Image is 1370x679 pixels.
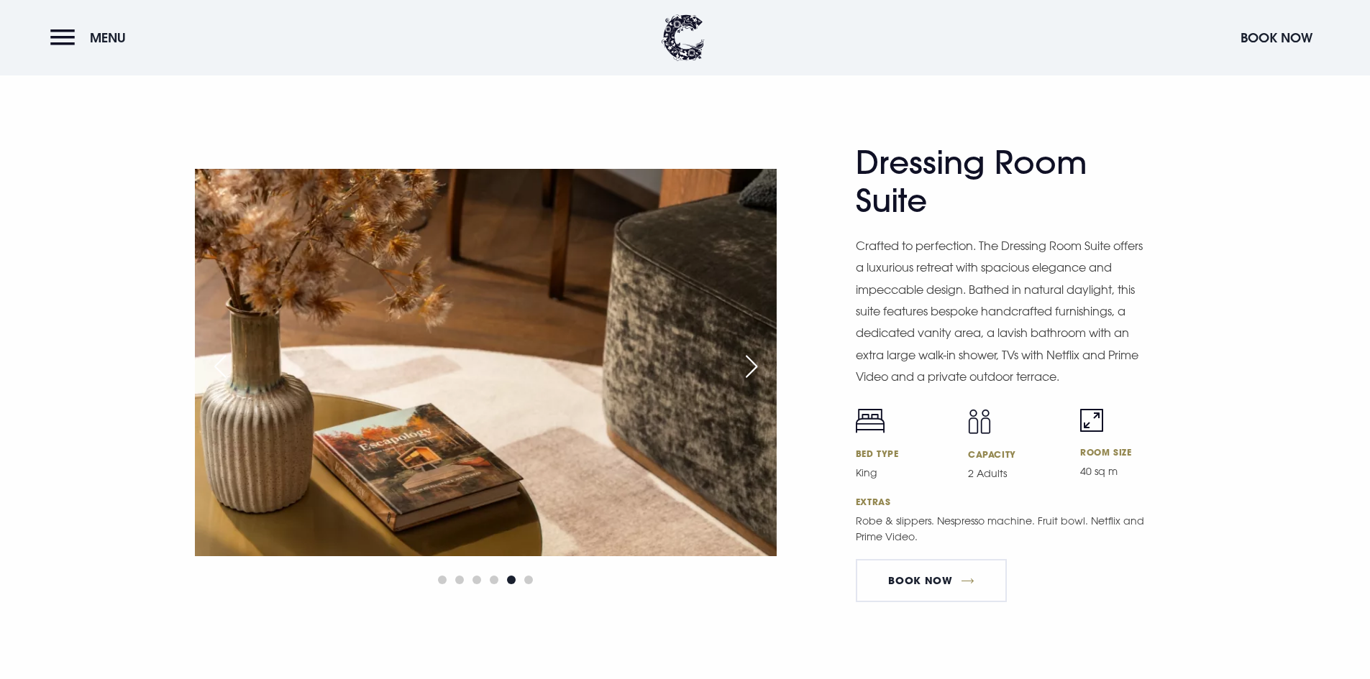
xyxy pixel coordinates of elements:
h6: Bed Type [856,448,951,459]
span: Go to slide 6 [524,576,533,584]
h2: Dressing Room Suite [856,144,1136,220]
span: Go to slide 1 [438,576,447,584]
img: Capacity icon [968,409,991,434]
span: Menu [90,29,126,46]
img: Room size icon [1080,409,1103,432]
p: 2 Adults [968,466,1063,481]
img: Bed icon [856,409,885,433]
img: Hotel in Bangor Northern Ireland [195,169,777,556]
span: Go to slide 5 [507,576,516,584]
p: Crafted to perfection. The Dressing Room Suite offers a luxurious retreat with spacious elegance ... [856,235,1151,388]
div: Next slide [734,351,770,382]
span: Go to slide 2 [455,576,464,584]
button: Menu [50,22,133,53]
h6: Capacity [968,448,1063,460]
img: Hotel in Bangor Northern Ireland [777,169,1358,556]
div: Previous slide [202,351,238,382]
h6: Room Size [1080,446,1175,458]
p: 40 sq m [1080,463,1175,479]
span: Go to slide 4 [490,576,498,584]
span: Go to slide 3 [472,576,481,584]
p: Robe & slippers. Nespresso machine. Fruit bowl. Netflix and Prime Video. [856,513,1151,545]
img: Clandeboye Lodge [662,14,705,61]
button: Book Now [1233,22,1320,53]
h6: Extras [856,496,1176,507]
a: BOOK NOW [856,559,1007,602]
p: King [856,465,951,481]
